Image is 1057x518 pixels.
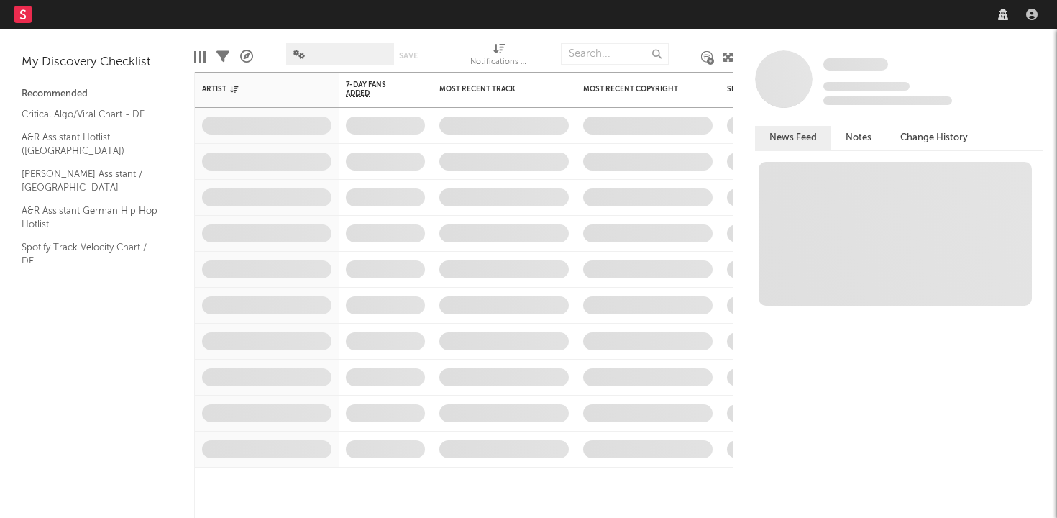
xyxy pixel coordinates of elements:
span: Tracking Since: [DATE] [823,82,910,91]
a: Some Artist [823,58,888,72]
button: News Feed [755,126,831,150]
a: Spotify Track Velocity Chart / DE [22,240,158,269]
input: Search... [561,43,669,65]
span: 7-Day Fans Added [346,81,403,98]
div: A&R Pipeline [240,36,253,78]
button: Notes [831,126,886,150]
span: 0 fans last week [823,96,952,105]
div: My Discovery Checklist [22,54,173,71]
span: Some Artist [823,58,888,71]
div: Most Recent Track [439,85,547,94]
div: Recommended [22,86,173,103]
a: A&R Assistant Hotlist ([GEOGRAPHIC_DATA]) [22,129,158,159]
button: Change History [886,126,982,150]
a: A&R Assistant German Hip Hop Hotlist [22,203,158,232]
div: Spotify Monthly Listeners [727,85,835,94]
div: Edit Columns [194,36,206,78]
a: Critical Algo/Viral Chart - DE [22,106,158,122]
div: Notifications (Artist) [470,36,528,78]
div: Most Recent Copyright [583,85,691,94]
div: Filters [216,36,229,78]
div: Notifications (Artist) [470,54,528,71]
button: Save [399,52,418,60]
div: Artist [202,85,310,94]
a: [PERSON_NAME] Assistant / [GEOGRAPHIC_DATA] [22,166,158,196]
